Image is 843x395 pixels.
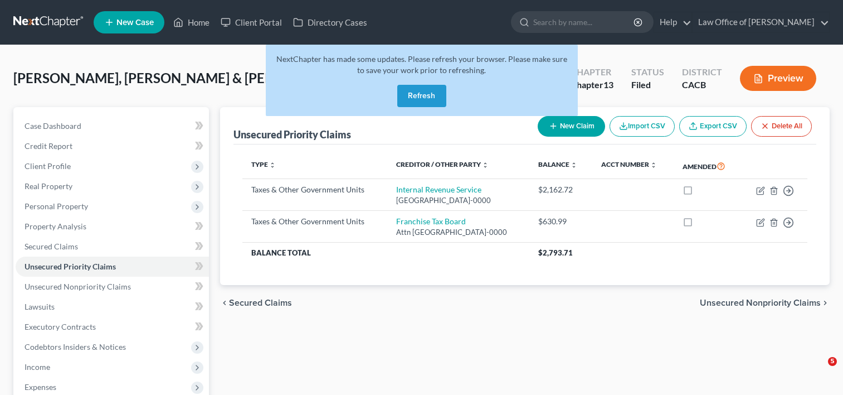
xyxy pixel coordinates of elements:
div: Unsecured Priority Claims [233,128,351,141]
span: $2,793.71 [538,248,573,257]
div: [GEOGRAPHIC_DATA]-0000 [396,195,520,206]
a: Type unfold_more [251,160,276,168]
i: unfold_more [650,162,657,168]
span: Executory Contracts [25,322,96,331]
i: unfold_more [482,162,489,168]
a: Help [654,12,691,32]
a: Case Dashboard [16,116,209,136]
span: Property Analysis [25,221,86,231]
i: chevron_left [220,298,229,307]
span: Secured Claims [229,298,292,307]
a: Franchise Tax Board [396,216,466,226]
span: Unsecured Nonpriority Claims [25,282,131,291]
th: Balance Total [242,243,529,263]
span: [PERSON_NAME], [PERSON_NAME] & [PERSON_NAME] [13,70,350,86]
a: Directory Cases [288,12,373,32]
a: Law Office of [PERSON_NAME] [693,12,829,32]
i: chevron_right [821,298,830,307]
div: Chapter [571,79,613,91]
span: Real Property [25,181,72,191]
span: Credit Report [25,141,72,151]
span: New Case [116,18,154,27]
div: Filed [631,79,664,91]
button: Import CSV [610,116,675,137]
a: Creditor / Other Party unfold_more [396,160,489,168]
a: Internal Revenue Service [396,185,481,194]
span: Unsecured Nonpriority Claims [700,298,821,307]
a: Home [168,12,215,32]
a: Property Analysis [16,216,209,237]
span: Secured Claims [25,242,78,251]
div: Chapter [571,66,613,79]
span: Client Profile [25,161,71,171]
button: chevron_left Secured Claims [220,298,292,307]
span: Personal Property [25,201,88,211]
div: $630.99 [538,216,583,227]
div: District [682,66,722,79]
span: Income [25,362,50,372]
button: Preview [740,66,816,91]
input: Search by name... [533,12,635,32]
span: Lawsuits [25,302,55,311]
a: Unsecured Priority Claims [16,257,209,277]
a: Executory Contracts [16,317,209,337]
div: Taxes & Other Government Units [251,184,378,195]
div: CACB [682,79,722,91]
span: NextChapter has made some updates. Please refresh your browser. Please make sure to save your wor... [276,54,567,75]
i: unfold_more [571,162,577,168]
span: Unsecured Priority Claims [25,262,116,271]
th: Amended [674,153,741,179]
button: Unsecured Nonpriority Claims chevron_right [700,298,830,307]
span: Expenses [25,382,56,392]
a: Secured Claims [16,237,209,257]
span: 5 [828,357,837,366]
a: Unsecured Nonpriority Claims [16,277,209,297]
a: Export CSV [679,116,747,137]
span: Codebtors Insiders & Notices [25,342,126,351]
a: Client Portal [215,12,288,32]
a: Lawsuits [16,297,209,317]
a: Acct Number unfold_more [601,160,657,168]
div: $2,162.72 [538,184,583,195]
button: Delete All [751,116,812,137]
div: Taxes & Other Government Units [251,216,378,227]
button: New Claim [538,116,605,137]
span: 13 [603,79,613,90]
button: Refresh [397,85,446,107]
div: Status [631,66,664,79]
a: Balance unfold_more [538,160,577,168]
a: Credit Report [16,136,209,156]
div: Attn [GEOGRAPHIC_DATA]-0000 [396,227,520,238]
i: unfold_more [269,162,276,168]
iframe: Intercom live chat [805,357,832,384]
span: Case Dashboard [25,121,81,131]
